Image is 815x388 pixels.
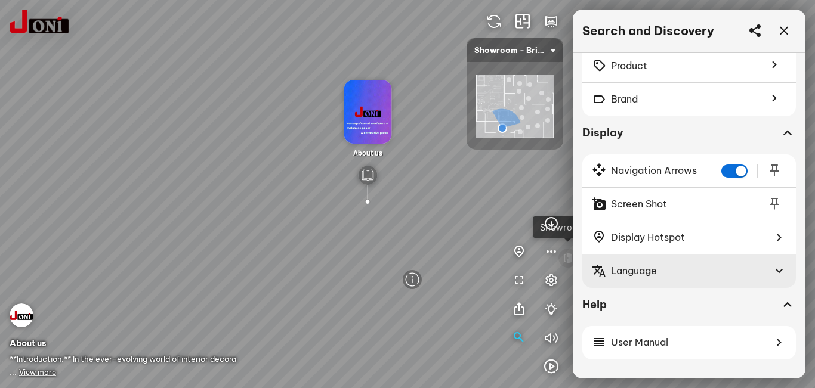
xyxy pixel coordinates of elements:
div: Search and Discovery [582,24,714,38]
span: Brand [611,92,638,107]
span: Product [611,58,647,73]
span: Screen Shot [611,197,667,212]
img: Joni_decor_avat_WAD9JVYNDHF3.gif [344,80,391,144]
span: Display Hotspot [611,230,685,245]
span: About us [353,148,382,157]
img: MB_Showroom_Jon_JRZZ7CPKZ2P.png [476,75,554,138]
div: Showroom 02 [540,221,597,233]
div: Help [582,297,779,312]
span: User Manual [611,335,668,350]
img: logo [487,14,501,29]
div: Display [582,126,796,154]
img: knowleadknowled_TEZEJ2UPEHF3.svg [358,166,377,185]
img: logo [10,10,69,33]
span: View more [19,368,56,377]
div: Display [582,126,779,140]
span: Showroom - Bright [474,38,555,62]
span: Navigation Arrows [611,163,697,178]
span: ... [10,367,56,377]
div: Help [582,297,796,326]
img: joni_WA4YW3LARTUE.jpg [10,303,33,327]
span: Language [611,263,657,278]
